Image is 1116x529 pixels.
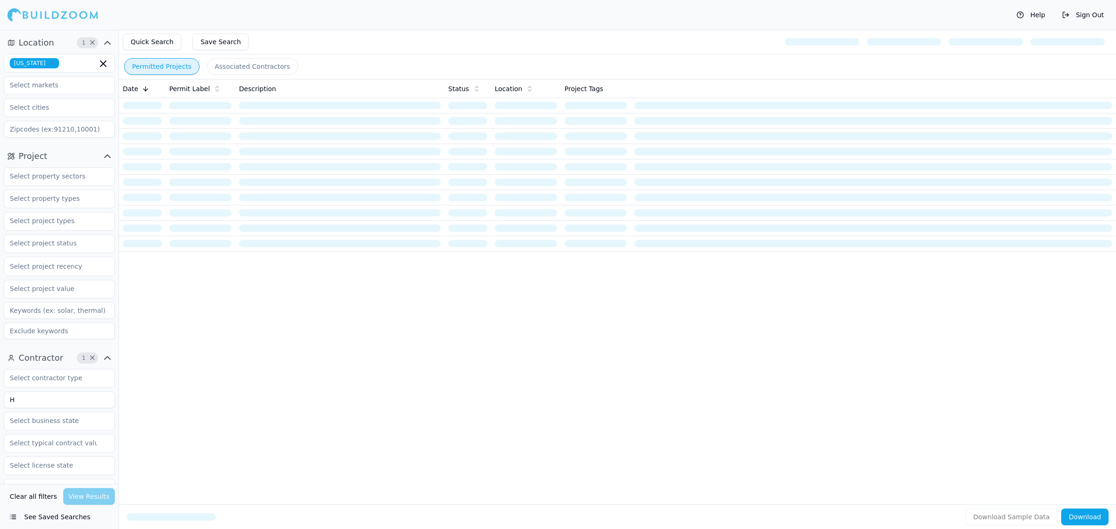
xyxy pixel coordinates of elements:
[4,35,115,50] button: Location1Clear Location filters
[4,509,115,525] button: See Saved Searches
[79,38,88,47] span: 1
[79,353,88,363] span: 1
[4,235,103,251] input: Select project status
[4,280,103,297] input: Select project value
[4,479,115,496] input: Phone ex: 5555555555
[4,212,103,229] input: Select project types
[4,370,103,386] input: Select contractor type
[4,121,115,138] input: Zipcodes (ex:91210,10001)
[89,356,96,360] span: Clear Contractor filters
[124,58,199,75] button: Permitted Projects
[89,40,96,45] span: Clear Location filters
[1012,7,1050,22] button: Help
[19,150,47,163] span: Project
[193,33,249,50] button: Save Search
[4,302,115,319] input: Keywords (ex: solar, thermal)
[19,351,63,364] span: Contractor
[4,168,103,185] input: Select property sectors
[123,84,138,93] span: Date
[4,391,115,408] input: Business name
[4,350,115,365] button: Contractor1Clear Contractor filters
[4,77,103,93] input: Select markets
[1061,509,1109,525] button: Download
[4,149,115,164] button: Project
[7,488,60,505] button: Clear all filters
[4,323,115,339] input: Exclude keywords
[239,84,276,93] span: Description
[1057,7,1109,22] button: Sign Out
[565,84,603,93] span: Project Tags
[448,84,469,93] span: Status
[4,457,103,474] input: Select license state
[4,412,103,429] input: Select business state
[169,84,210,93] span: Permit Label
[19,36,54,49] span: Location
[123,33,181,50] button: Quick Search
[4,190,103,207] input: Select property types
[495,84,522,93] span: Location
[4,435,103,451] input: Select typical contract value
[207,58,298,75] button: Associated Contractors
[10,58,59,68] span: [US_STATE]
[4,99,103,116] input: Select cities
